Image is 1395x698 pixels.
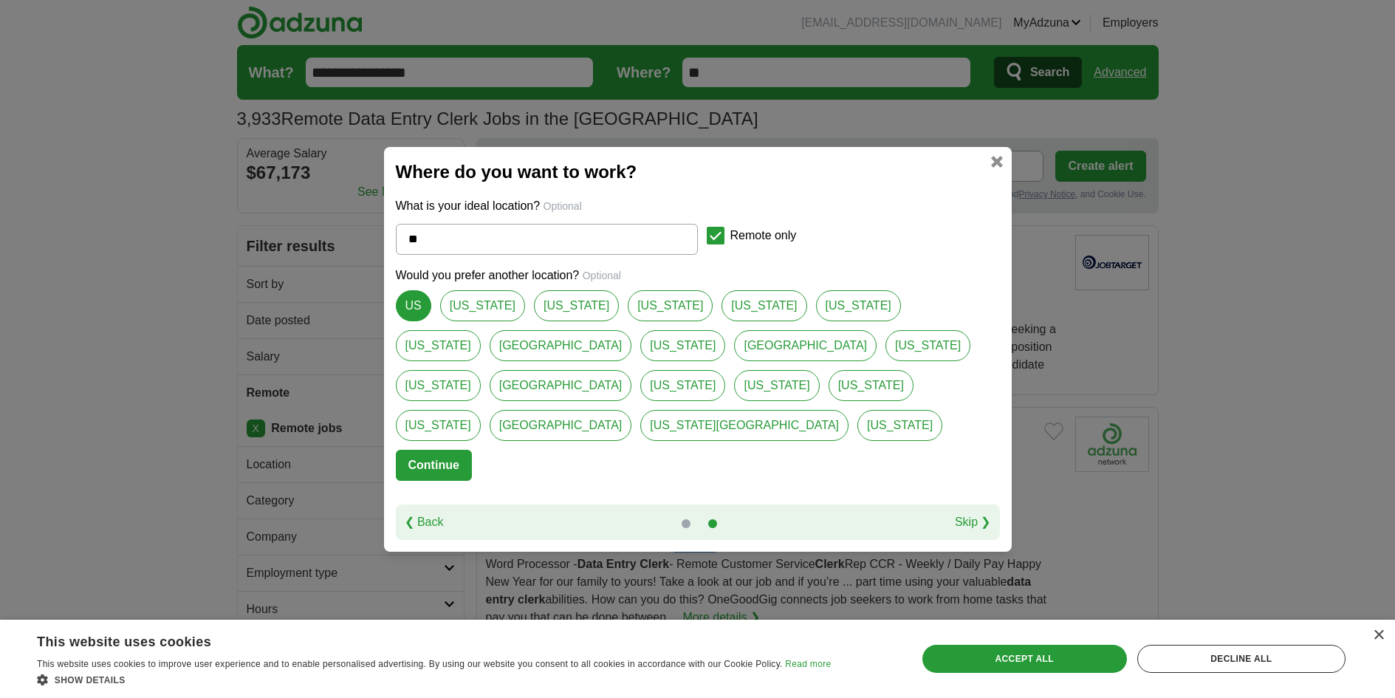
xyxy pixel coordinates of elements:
a: [US_STATE] [440,290,525,321]
span: Show details [55,675,126,685]
a: [GEOGRAPHIC_DATA] [490,370,632,401]
a: Skip ❯ [955,513,991,531]
a: [US_STATE] [857,410,942,441]
a: [US_STATE] [722,290,806,321]
a: [US_STATE] [829,370,914,401]
a: US [396,290,431,321]
a: [US_STATE] [816,290,901,321]
span: Optional [544,200,582,212]
h2: Where do you want to work? [396,159,1000,185]
span: This website uses cookies to improve user experience and to enable personalised advertising. By u... [37,659,783,669]
a: [US_STATE] [396,330,481,361]
a: [US_STATE] [734,370,819,401]
p: What is your ideal location? [396,197,1000,215]
button: Continue [396,450,472,481]
a: [GEOGRAPHIC_DATA] [490,410,632,441]
label: Remote only [730,227,797,244]
div: Close [1373,630,1384,641]
a: [US_STATE] [534,290,619,321]
a: [US_STATE] [640,370,725,401]
a: [US_STATE] [640,330,725,361]
a: [GEOGRAPHIC_DATA] [490,330,632,361]
div: This website uses cookies [37,629,794,651]
a: [US_STATE][GEOGRAPHIC_DATA] [640,410,849,441]
div: Accept all [922,645,1127,673]
a: [US_STATE] [396,370,481,401]
a: Read more, opens a new window [785,659,831,669]
div: Decline all [1137,645,1346,673]
p: Would you prefer another location? [396,267,1000,284]
div: Show details [37,672,831,687]
span: Optional [583,270,621,281]
a: [US_STATE] [396,410,481,441]
a: [GEOGRAPHIC_DATA] [734,330,877,361]
a: ❮ Back [405,513,444,531]
a: [US_STATE] [885,330,970,361]
a: [US_STATE] [628,290,713,321]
